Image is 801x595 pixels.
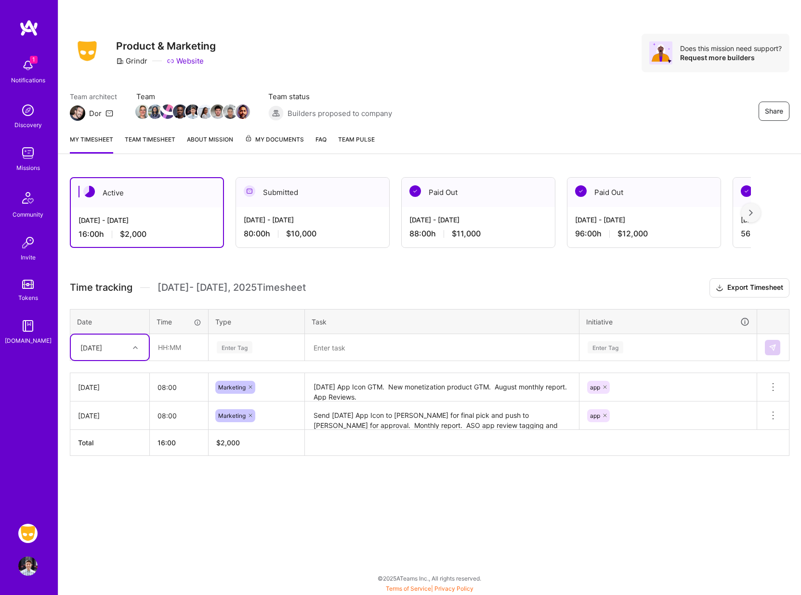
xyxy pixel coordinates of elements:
span: Team [136,91,249,102]
span: Share [765,106,783,116]
a: FAQ [315,134,327,154]
img: Team Member Avatar [135,104,150,119]
span: | [386,585,473,592]
img: Paid Out [409,185,421,197]
span: $2,000 [120,229,146,239]
img: Team Member Avatar [223,104,237,119]
div: 96:00 h [575,229,713,239]
span: Marketing [218,412,246,419]
img: Team Member Avatar [198,104,212,119]
img: Team Member Avatar [236,104,250,119]
th: Date [70,309,150,334]
a: About Mission [187,134,233,154]
span: $11,000 [452,229,481,239]
span: app [590,412,600,419]
i: icon Chevron [133,345,138,350]
th: 16:00 [150,430,209,456]
a: Team timesheet [125,134,175,154]
div: Time [157,317,201,327]
h3: Product & Marketing [116,40,216,52]
div: Active [71,178,223,207]
i: icon Download [716,283,723,293]
img: tokens [22,280,34,289]
img: bell [18,56,38,75]
div: Discovery [14,120,42,130]
button: Export Timesheet [709,278,789,297]
img: Team Member Avatar [185,104,200,119]
div: Initiative [586,316,750,327]
a: Team Member Avatar [161,103,174,120]
a: Website [167,56,204,66]
a: Team Member Avatar [174,103,186,120]
div: Grindr [116,56,147,66]
a: Team Member Avatar [236,103,249,120]
div: Submitted [236,178,389,207]
div: 16:00 h [79,229,215,239]
th: Task [305,309,579,334]
a: My Documents [245,134,304,154]
div: Paid Out [567,178,721,207]
div: Community [13,209,43,220]
input: HH:MM [150,403,208,428]
span: Marketing [218,384,246,391]
img: Submitted [244,185,255,197]
th: Total [70,430,150,456]
div: Request more builders [680,53,782,62]
img: Paid Out [575,185,587,197]
img: Team Member Avatar [160,104,175,119]
a: Team Member Avatar [224,103,236,120]
div: Dor [89,108,102,118]
th: Type [209,309,305,334]
span: [DATE] - [DATE] , 2025 Timesheet [158,282,306,294]
div: [DATE] - [DATE] [575,215,713,225]
div: Notifications [11,75,45,85]
div: © 2025 ATeams Inc., All rights reserved. [58,566,801,590]
a: Team Member Avatar [211,103,224,120]
div: Paid Out [402,178,555,207]
div: Enter Tag [588,340,623,355]
div: [DATE] [78,382,142,392]
a: My timesheet [70,134,113,154]
i: icon CompanyGray [116,57,124,65]
div: [DOMAIN_NAME] [5,336,52,346]
img: guide book [18,316,38,336]
div: Does this mission need support? [680,44,782,53]
div: [DATE] - [DATE] [244,215,381,225]
a: Team Pulse [338,134,375,154]
span: $10,000 [286,229,316,239]
span: app [590,384,600,391]
img: Company Logo [70,38,105,64]
img: Builders proposed to company [268,105,284,121]
img: Paid Out [741,185,752,197]
a: Privacy Policy [434,585,473,592]
div: 80:00 h [244,229,381,239]
div: [DATE] [80,342,102,352]
a: Team Member Avatar [186,103,199,120]
img: Team Member Avatar [210,104,225,119]
img: Team Member Avatar [148,104,162,119]
img: Invite [18,233,38,252]
a: Terms of Service [386,585,431,592]
div: Tokens [18,293,38,303]
textarea: [DATE] App Icon GTM. New monetization product GTM. August monthly report. App Reviews. [306,374,578,401]
span: Builders proposed to company [288,108,392,118]
i: icon Mail [105,109,113,117]
span: Time tracking [70,282,132,294]
a: Grindr: Product & Marketing [16,524,40,543]
span: $ 2,000 [216,439,240,447]
a: Team Member Avatar [136,103,149,120]
img: Submit [769,344,776,351]
div: 88:00 h [409,229,547,239]
img: Team Architect [70,105,85,121]
span: $12,000 [617,229,648,239]
span: Team status [268,91,392,102]
img: right [749,209,753,216]
input: HH:MM [150,375,208,400]
div: [DATE] [78,411,142,421]
div: [DATE] - [DATE] [409,215,547,225]
div: [DATE] - [DATE] [79,215,215,225]
img: Grindr: Product & Marketing [18,524,38,543]
span: My Documents [245,134,304,145]
span: Team Pulse [338,136,375,143]
a: User Avatar [16,556,40,576]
